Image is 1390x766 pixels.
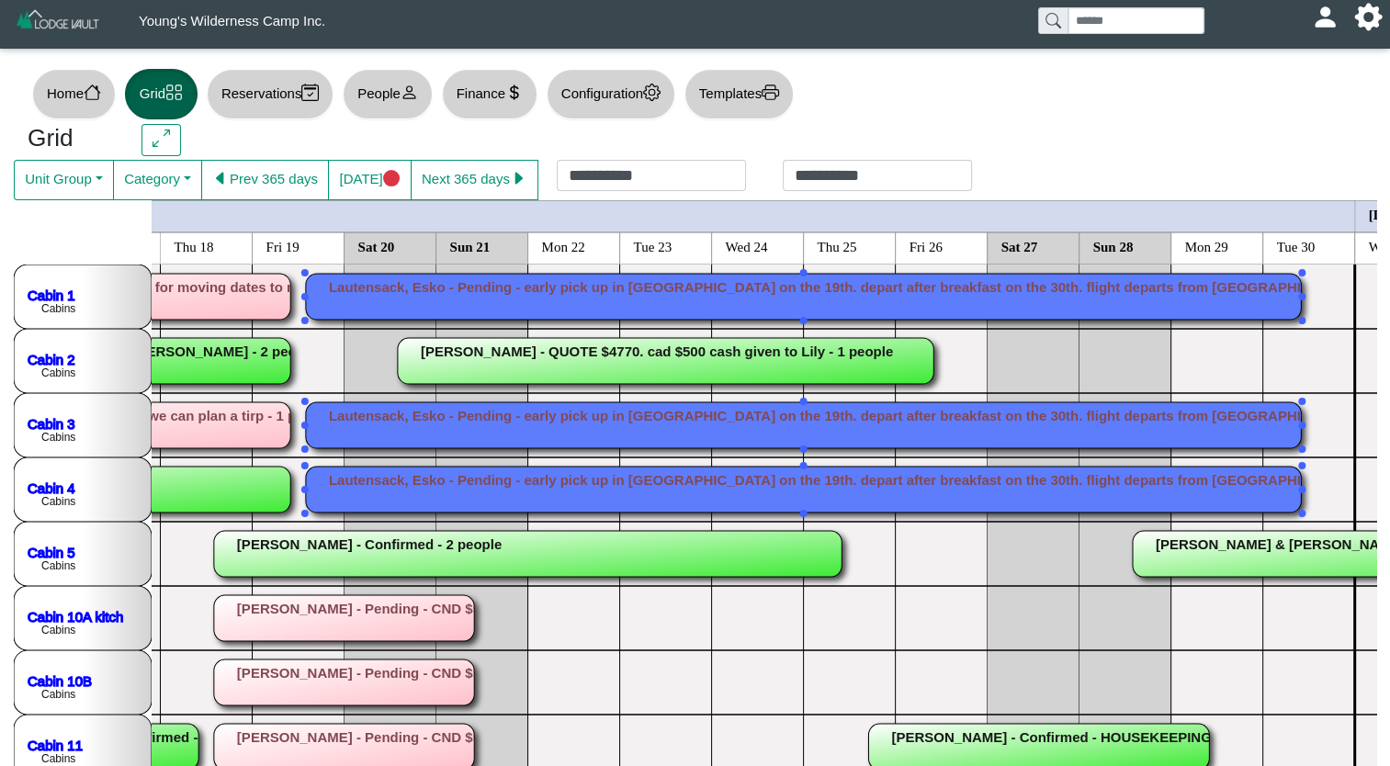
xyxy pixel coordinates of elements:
[557,160,746,191] input: Check in
[411,160,538,200] button: Next 365 dayscaret right fill
[505,84,523,101] svg: currency dollar
[1045,13,1060,28] svg: search
[32,69,116,119] button: Homehouse
[343,69,432,119] button: Peopleperson
[542,239,585,253] text: Mon 22
[207,69,333,119] button: Reservationscalendar2 check
[1185,239,1228,253] text: Mon 29
[783,160,972,191] input: Check out
[28,479,75,495] a: Cabin 4
[28,608,123,624] a: Cabin 10A kitch
[266,239,299,253] text: Fri 19
[1362,10,1375,24] svg: gear fill
[28,672,92,688] a: Cabin 10B
[41,495,75,508] text: Cabins
[358,239,395,253] text: Sat 20
[1277,239,1316,253] text: Tue 30
[175,239,214,253] text: Thu 18
[41,366,75,379] text: Cabins
[125,69,198,119] button: Gridgrid
[15,7,102,39] img: Z
[28,287,75,302] a: Cabin 1
[84,84,101,101] svg: house
[28,544,75,559] a: Cabin 5
[28,415,75,431] a: Cabin 3
[41,559,75,572] text: Cabins
[547,69,675,119] button: Configurationgear
[201,160,329,200] button: caret left fillPrev 365 days
[643,84,661,101] svg: gear
[383,170,401,187] svg: circle fill
[450,239,491,253] text: Sun 21
[726,239,768,253] text: Wed 24
[28,737,83,752] a: Cabin 11
[442,69,537,119] button: Financecurrency dollar
[28,124,114,153] h3: Grid
[684,69,794,119] button: Templatesprinter
[301,84,319,101] svg: calendar2 check
[1001,239,1038,253] text: Sat 27
[762,84,779,101] svg: printer
[212,170,230,187] svg: caret left fill
[113,160,202,200] button: Category
[14,160,114,200] button: Unit Group
[328,160,411,200] button: [DATE]circle fill
[153,130,170,147] svg: arrows angle expand
[634,239,672,253] text: Tue 23
[28,351,75,366] a: Cabin 2
[41,431,75,444] text: Cabins
[910,239,944,253] text: Fri 26
[1318,10,1332,24] svg: person fill
[818,239,857,253] text: Thu 25
[401,84,418,101] svg: person
[1093,239,1134,253] text: Sun 28
[510,170,527,187] svg: caret right fill
[41,302,75,315] text: Cabins
[141,124,181,157] button: arrows angle expand
[41,688,75,701] text: Cabins
[165,84,183,101] svg: grid
[41,752,75,765] text: Cabins
[41,624,75,636] text: Cabins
